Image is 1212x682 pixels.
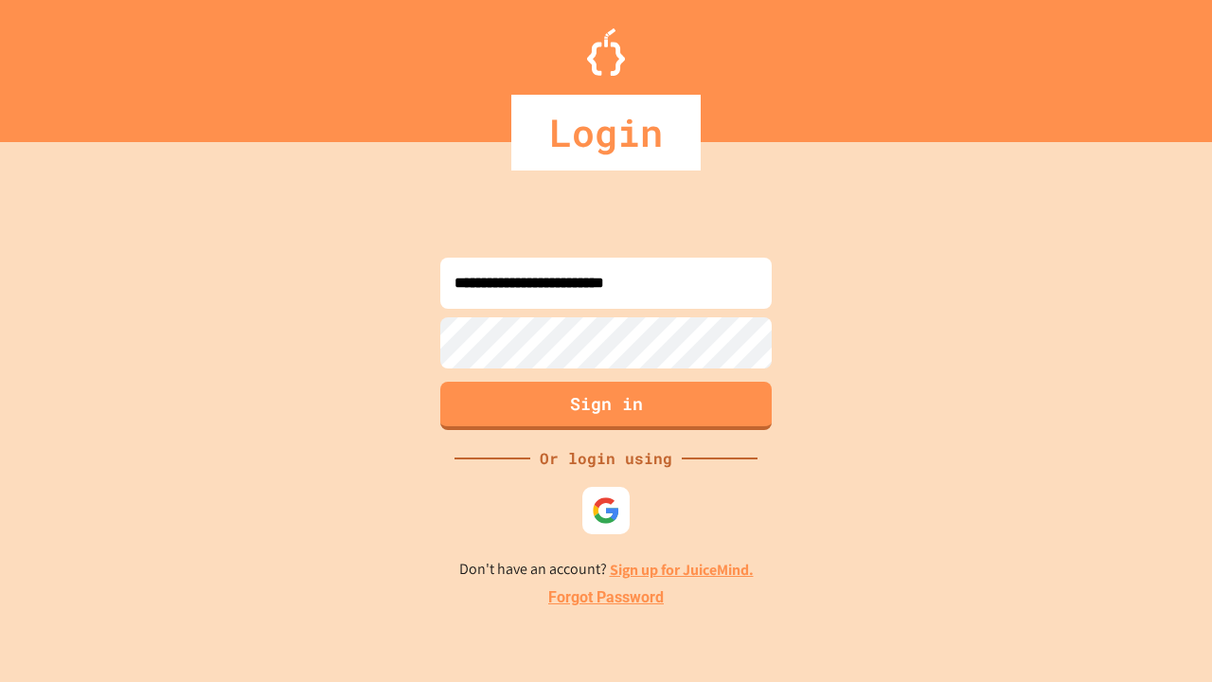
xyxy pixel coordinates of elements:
img: google-icon.svg [592,496,620,525]
div: Or login using [530,447,682,470]
a: Forgot Password [548,586,664,609]
p: Don't have an account? [459,558,754,582]
div: Login [511,95,701,170]
button: Sign in [440,382,772,430]
img: Logo.svg [587,28,625,76]
a: Sign up for JuiceMind. [610,560,754,580]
